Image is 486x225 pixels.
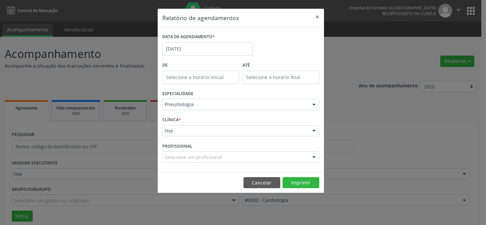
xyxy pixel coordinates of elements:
button: Close [311,9,324,25]
button: Imprimir [283,177,319,189]
label: CLÍNICA [162,115,181,125]
span: Hse [165,128,306,134]
span: Pneumologia [165,101,306,108]
input: Selecione o horário final [242,71,319,84]
input: Selecione o horário inicial [162,71,239,84]
label: De [162,60,239,71]
button: Cancelar [244,177,280,189]
h5: Relatório de agendamentos [162,13,239,22]
span: Selecione um profissional [165,154,222,161]
label: PROFISSIONAL [162,141,192,151]
input: Selecione uma data ou intervalo [162,42,253,56]
label: ESPECIALIDADE [162,89,193,99]
label: DATA DE AGENDAMENTO [162,32,215,42]
label: ATÉ [242,60,319,71]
